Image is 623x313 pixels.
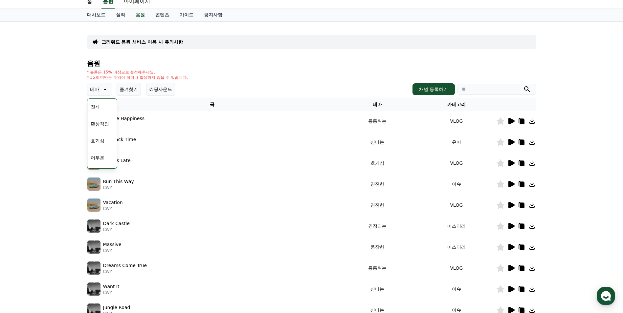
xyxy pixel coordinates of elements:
[87,98,338,111] th: 곡
[174,9,199,21] a: 가이드
[103,206,123,211] p: CWY
[82,9,111,21] a: 대시보드
[417,195,496,216] td: VLOG
[87,282,100,296] img: music
[87,198,100,212] img: music
[417,153,496,174] td: VLOG
[87,219,100,233] img: music
[117,83,141,96] button: 즐겨찾기
[417,279,496,300] td: 이슈
[338,153,417,174] td: 호기심
[103,304,130,311] p: Jungle Road
[103,220,130,227] p: Dark Castle
[87,60,536,67] h4: 음원
[103,115,145,122] p: A Little Happiness
[88,116,112,131] button: 환상적인
[87,83,111,96] button: 테마
[101,39,183,45] a: 크리워드 음원 서비스 이용 시 유의사항
[338,132,417,153] td: 신나는
[338,237,417,258] td: 웅장한
[338,111,417,132] td: 통통튀는
[417,258,496,279] td: VLOG
[417,174,496,195] td: 이슈
[338,216,417,237] td: 긴장되는
[111,9,130,21] a: 실적
[103,241,122,248] p: Massive
[103,248,122,253] p: CWY
[417,237,496,258] td: 미스터리
[87,240,100,254] img: music
[87,177,100,191] img: music
[417,216,496,237] td: 미스터리
[103,185,134,190] p: CWY
[21,218,25,223] span: 홈
[2,208,43,224] a: 홈
[87,261,100,275] img: music
[88,99,102,114] button: 전체
[338,195,417,216] td: 잔잔한
[43,208,85,224] a: 대화
[338,98,417,111] th: 테마
[103,290,120,295] p: CWY
[103,269,147,274] p: CWY
[60,218,68,223] span: 대화
[103,136,136,143] p: Cat Rack Time
[103,199,123,206] p: Vacation
[338,279,417,300] td: 신나는
[338,174,417,195] td: 잔잔한
[133,9,147,21] a: 음원
[417,111,496,132] td: VLOG
[412,83,455,95] button: 채널 등록하기
[150,9,174,21] a: 콘텐츠
[87,70,188,75] p: * 볼륨은 15% 이상으로 설정해주세요.
[88,151,107,165] button: 어두운
[103,143,136,148] p: CWY
[417,132,496,153] td: 유머
[103,262,147,269] p: Dreams Come True
[88,134,107,148] button: 호기심
[417,98,496,111] th: 카테고리
[101,218,109,223] span: 설정
[103,122,145,127] p: CWY
[338,258,417,279] td: 통통튀는
[90,85,99,94] p: 테마
[103,178,134,185] p: Run This Way
[87,75,188,80] p: * 35초 미만은 수익이 적거나 발생하지 않을 수 있습니다.
[146,83,175,96] button: 쇼핑사운드
[103,283,120,290] p: Want It
[103,227,130,232] p: CWY
[85,208,126,224] a: 설정
[199,9,228,21] a: 공지사항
